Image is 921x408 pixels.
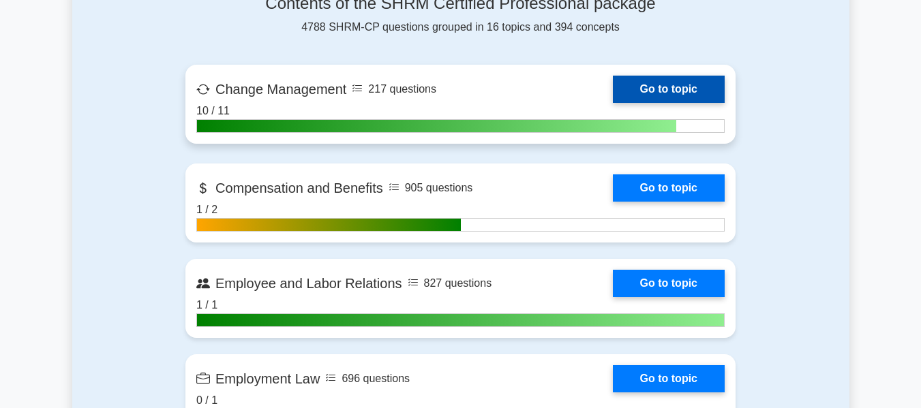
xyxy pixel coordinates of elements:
[613,270,725,297] a: Go to topic
[613,76,725,103] a: Go to topic
[613,174,725,202] a: Go to topic
[613,365,725,392] a: Go to topic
